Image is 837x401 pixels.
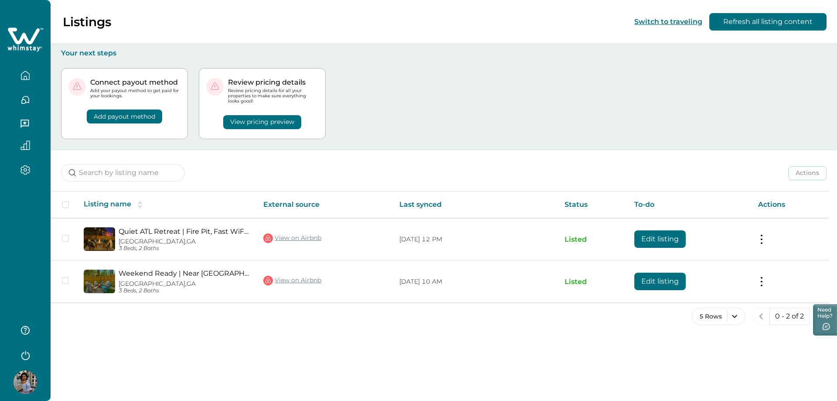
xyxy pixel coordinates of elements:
a: Quiet ATL Retreat | Fire Pit, Fast WiFi, Flex Stay [119,227,249,236]
a: View on Airbnb [263,275,321,286]
button: Actions [788,166,827,180]
img: propertyImage_Quiet ATL Retreat | Fire Pit, Fast WiFi, Flex Stay [84,227,115,251]
p: Add your payout method to get paid for your bookings. [90,88,180,99]
th: External source [256,192,392,218]
p: [DATE] 12 PM [399,235,550,244]
p: Connect payout method [90,78,180,87]
th: To-do [627,192,751,218]
p: Listed [565,278,621,286]
p: 0 - 2 of 2 [775,312,804,321]
p: 3 Beds, 2 Baths [119,288,249,294]
p: Listings [63,14,111,29]
p: [GEOGRAPHIC_DATA], GA [119,238,249,245]
a: Weekend Ready | Near [GEOGRAPHIC_DATA] | Book Instantly [119,269,249,278]
p: Review pricing details for all your properties to make sure everything looks good! [228,88,318,104]
button: 5 Rows [692,308,745,325]
img: propertyImage_Weekend Ready | Near Benz Stadium | Book Instantly [84,270,115,293]
p: Listed [565,235,621,244]
p: [DATE] 10 AM [399,278,550,286]
th: Status [558,192,628,218]
p: Review pricing details [228,78,318,87]
button: Refresh all listing content [709,13,827,31]
button: Switch to traveling [634,17,702,26]
button: next page [809,308,827,325]
button: 0 - 2 of 2 [769,308,810,325]
button: sorting [131,200,149,209]
button: View pricing preview [223,115,301,129]
th: Listing name [77,192,256,218]
a: View on Airbnb [263,233,321,244]
button: previous page [752,308,770,325]
button: Add payout method [87,110,162,123]
button: Edit listing [634,230,686,248]
p: Your next steps [61,49,827,58]
th: Actions [751,192,829,218]
th: Last synced [392,192,557,218]
button: Edit listing [634,273,686,290]
img: Whimstay Host [14,370,37,394]
p: [GEOGRAPHIC_DATA], GA [119,280,249,288]
p: 3 Beds, 2 Baths [119,245,249,252]
input: Search by listing name [61,164,185,182]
